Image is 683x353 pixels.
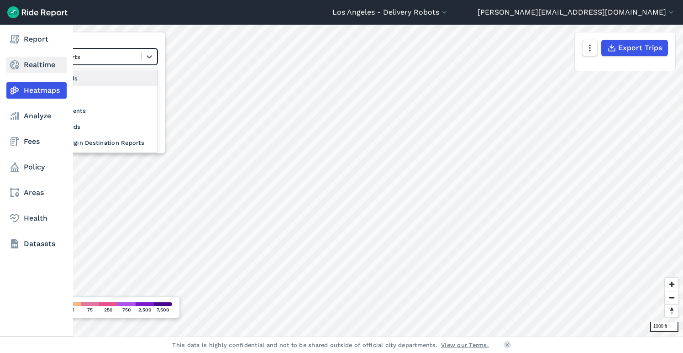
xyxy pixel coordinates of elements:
button: [PERSON_NAME][EMAIL_ADDRESS][DOMAIN_NAME] [478,7,676,18]
button: Zoom out [665,291,678,304]
a: Fees [6,133,67,150]
div: Ridesheds [44,119,158,135]
img: Ride Report [7,6,68,18]
a: Policy [6,159,67,175]
label: Data Type [44,40,158,48]
div: 1000 ft [650,322,678,332]
div: Routes [44,86,158,102]
button: Export Trips [601,40,668,56]
span: Export Trips [618,42,662,53]
a: Heatmaps [6,82,67,99]
a: Datasets [6,236,67,252]
canvas: Map [29,25,683,337]
button: Reset bearing to north [665,304,678,317]
a: Areas [6,184,67,201]
a: Analyze [6,108,67,124]
div: Curb Events [44,103,158,119]
a: Realtime [6,57,67,73]
button: Zoom in [665,278,678,291]
div: Area Origin Destination Reports [44,135,158,151]
a: Report [6,31,67,47]
button: Los Angeles - Delivery Robots [332,7,449,18]
div: Trip Ends [44,70,158,86]
a: Health [6,210,67,227]
a: View our Terms. [441,341,489,349]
